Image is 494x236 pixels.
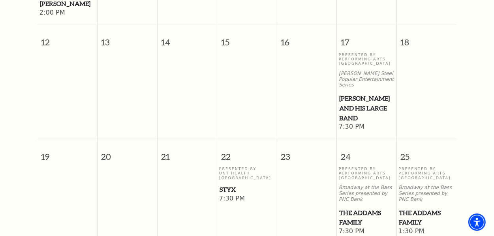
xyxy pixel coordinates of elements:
[98,139,157,167] span: 20
[339,167,394,180] p: Presented By Performing Arts [GEOGRAPHIC_DATA]
[339,123,394,131] span: 7:30 PM
[468,214,486,231] div: Accessibility Menu
[217,25,277,52] span: 15
[98,25,157,52] span: 13
[337,25,396,52] span: 17
[339,227,394,236] span: 7:30 PM
[339,208,394,227] a: The Addams Family
[219,167,275,180] p: Presented By UNT Health [GEOGRAPHIC_DATA]
[339,94,394,123] a: Lyle Lovett and his Large Band
[277,139,337,167] span: 23
[339,94,394,123] span: [PERSON_NAME] and his Large Band
[39,9,96,17] span: 2:00 PM
[38,25,97,52] span: 12
[337,139,396,167] span: 24
[399,208,455,227] span: The Addams Family
[397,139,456,167] span: 25
[219,195,275,203] span: 7:30 PM
[339,52,394,66] p: Presented By Performing Arts [GEOGRAPHIC_DATA]
[339,71,394,88] p: [PERSON_NAME] Steel Popular Entertainment Series
[219,185,275,195] a: Styx
[217,139,277,167] span: 22
[220,185,274,195] span: Styx
[277,25,337,52] span: 16
[399,167,455,180] p: Presented By Performing Arts [GEOGRAPHIC_DATA]
[399,227,455,236] span: 1:30 PM
[399,208,455,227] a: The Addams Family
[158,139,217,167] span: 21
[339,185,394,202] p: Broadway at the Bass Series presented by PNC Bank
[158,25,217,52] span: 14
[38,139,97,167] span: 19
[399,185,455,202] p: Broadway at the Bass Series presented by PNC Bank
[397,25,456,52] span: 18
